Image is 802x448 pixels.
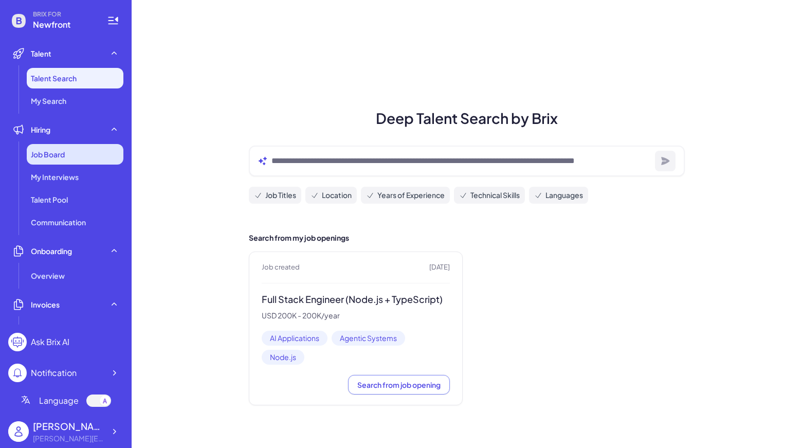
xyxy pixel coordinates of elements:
[249,232,685,243] h2: Search from my job openings
[262,311,450,320] p: USD 200K - 200K/year
[322,190,352,201] span: Location
[348,375,450,395] button: Search from job opening
[377,190,445,201] span: Years of Experience
[31,73,77,83] span: Talent Search
[33,19,95,31] span: Newfront
[31,367,77,379] div: Notification
[262,262,300,273] span: Job created
[33,433,105,444] div: Maggie@joinbrix.com
[262,350,304,365] span: Node.js
[31,194,68,205] span: Talent Pool
[31,124,50,135] span: Hiring
[265,190,296,201] span: Job Titles
[357,380,441,389] span: Search from job opening
[31,299,60,310] span: Invoices
[33,10,95,19] span: BRIX FOR
[31,149,65,159] span: Job Board
[8,421,29,442] img: user_logo.png
[31,217,86,227] span: Communication
[332,331,405,346] span: Agentic Systems
[31,246,72,256] span: Onboarding
[470,190,520,201] span: Technical Skills
[33,419,105,433] div: Maggie
[262,331,327,346] span: AI Applications
[31,324,84,334] span: Monthly invoice
[545,190,583,201] span: Languages
[31,336,69,348] div: Ask Brix AI
[31,48,51,59] span: Talent
[31,271,65,281] span: Overview
[31,172,79,182] span: My Interviews
[236,107,697,129] h1: Deep Talent Search by Brix
[39,395,79,407] span: Language
[429,262,450,273] span: [DATE]
[31,96,66,106] span: My Search
[262,294,450,306] h3: Full Stack Engineer (Node.js + TypeScript)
